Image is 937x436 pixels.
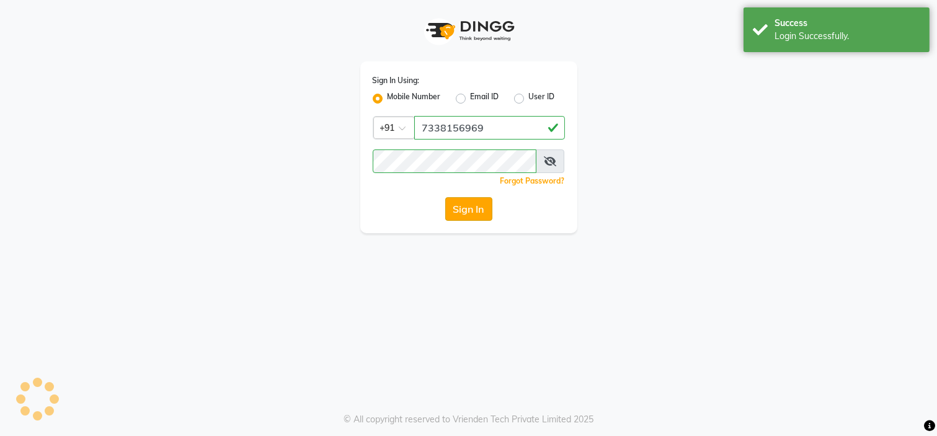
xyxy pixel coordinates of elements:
label: User ID [529,91,555,106]
input: Username [373,149,537,173]
img: logo1.svg [419,12,518,49]
label: Mobile Number [388,91,441,106]
a: Forgot Password? [500,176,565,185]
input: Username [414,116,565,140]
label: Sign In Using: [373,75,420,86]
div: Success [775,17,920,30]
div: Login Successfully. [775,30,920,43]
label: Email ID [471,91,499,106]
button: Sign In [445,197,492,221]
